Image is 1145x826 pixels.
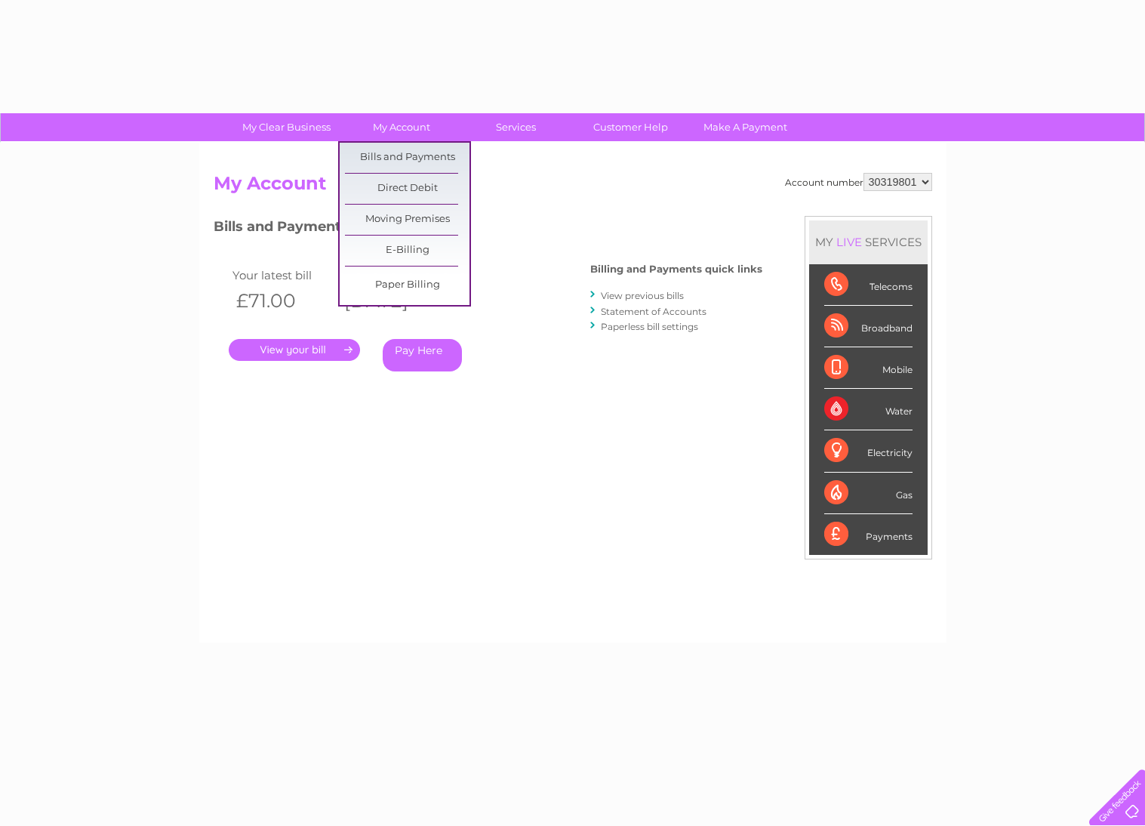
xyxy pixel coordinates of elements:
a: . [229,339,360,361]
a: Pay Here [383,339,462,371]
h3: Bills and Payments [214,216,762,242]
th: £71.00 [229,285,337,316]
div: MY SERVICES [809,220,928,264]
th: [DATE] [337,285,445,316]
div: Electricity [824,430,913,472]
a: Bills and Payments [345,143,469,173]
div: Account number [785,173,932,191]
div: LIVE [833,235,865,249]
h4: Billing and Payments quick links [590,264,762,275]
div: Mobile [824,347,913,389]
a: Make A Payment [683,113,808,141]
div: Telecoms [824,264,913,306]
h2: My Account [214,173,932,202]
a: E-Billing [345,236,469,266]
a: Paper Billing [345,270,469,301]
a: Statement of Accounts [601,306,706,317]
a: Direct Debit [345,174,469,204]
a: Services [454,113,578,141]
a: View previous bills [601,290,684,301]
div: Payments [824,514,913,555]
a: Customer Help [568,113,693,141]
a: My Clear Business [224,113,349,141]
a: Moving Premises [345,205,469,235]
a: My Account [339,113,463,141]
a: Paperless bill settings [601,321,698,332]
td: Invoice date [337,265,445,285]
td: Your latest bill [229,265,337,285]
div: Broadband [824,306,913,347]
div: Gas [824,473,913,514]
div: Water [824,389,913,430]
